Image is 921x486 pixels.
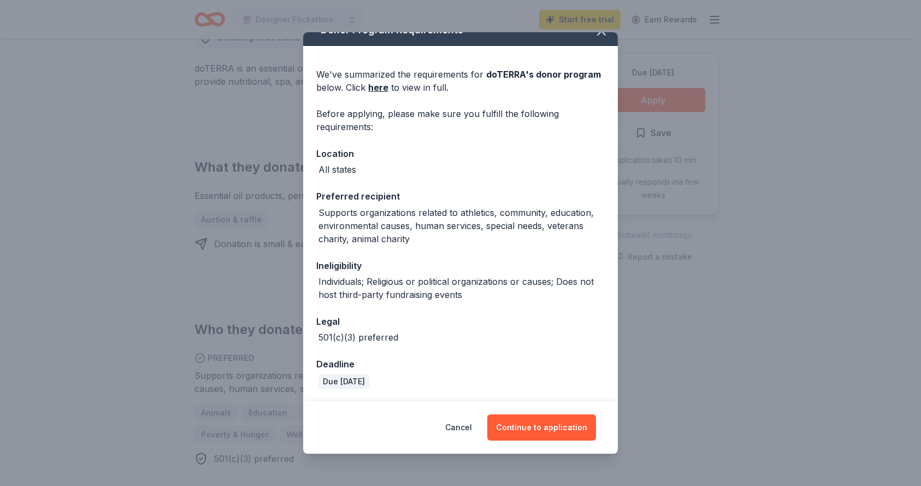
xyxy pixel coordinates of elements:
div: Before applying, please make sure you fulfill the following requirements: [316,107,605,133]
div: Legal [316,314,605,329]
div: Supports organizations related to athletics, community, education, environmental causes, human se... [318,206,605,245]
button: Cancel [445,414,472,441]
div: We've summarized the requirements for below. Click to view in full. [316,68,605,94]
a: here [368,81,388,94]
div: Individuals; Religious or political organizations or causes; Does not host third-party fundraisin... [318,275,605,301]
div: Ineligibility [316,259,605,273]
button: Continue to application [487,414,596,441]
div: Preferred recipient [316,189,605,203]
div: Due [DATE] [318,374,369,389]
div: 501(c)(3) preferred [318,331,398,344]
span: doTERRA 's donor program [486,69,601,80]
div: Deadline [316,357,605,371]
div: Location [316,147,605,161]
div: All states [318,163,356,176]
